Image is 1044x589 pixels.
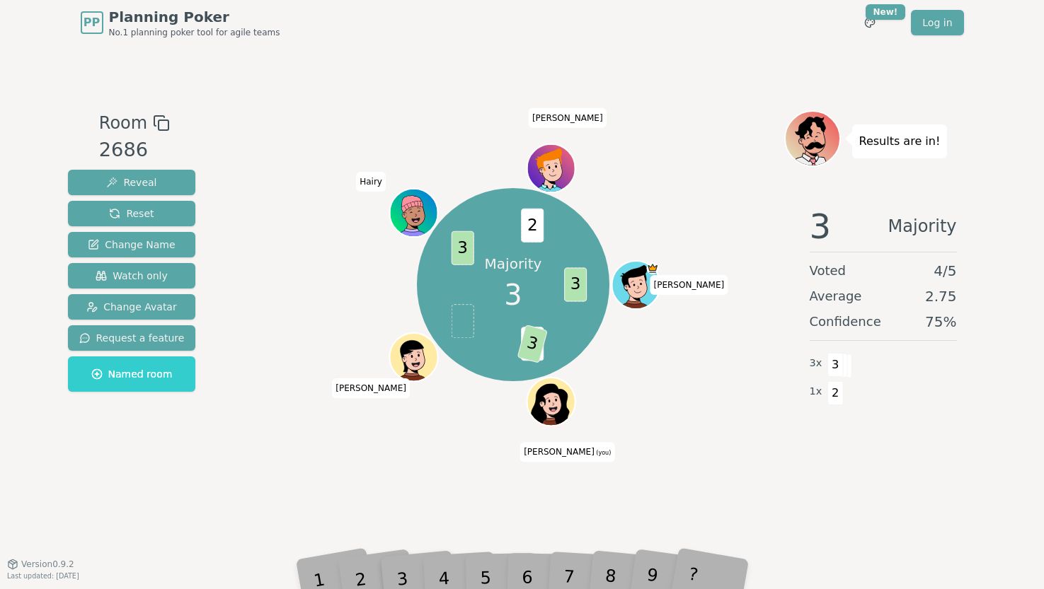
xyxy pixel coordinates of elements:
span: Reveal [106,175,156,189]
span: Change Name [88,238,175,252]
span: Watch only [96,269,168,283]
span: 2.75 [925,286,957,306]
span: Confidence [810,312,881,332]
span: 75 % [925,312,956,332]
span: Last updated: [DATE] [7,572,79,580]
button: Named room [68,356,196,392]
p: Results are in! [859,132,941,151]
span: 4 / 5 [934,261,956,281]
span: 3 [504,274,522,316]
span: 3 x [810,356,822,371]
span: Version 0.9.2 [21,559,74,570]
button: Change Name [68,232,196,257]
span: Voted [810,261,847,281]
span: Request a feature [79,331,185,345]
span: Click to change your name [520,442,614,462]
div: 2686 [99,136,170,165]
a: Log in [911,10,963,35]
span: Nick is the host [647,262,659,274]
button: Reset [68,201,196,226]
button: Change Avatar [68,294,196,320]
span: PP [84,14,100,31]
span: Click to change your name [332,378,410,398]
span: Room [99,110,147,136]
button: New! [857,10,883,35]
span: 2 [521,209,544,243]
span: 3 [827,353,844,377]
span: Click to change your name [650,275,728,295]
span: Click to change your name [529,107,607,127]
span: (you) [595,450,612,456]
button: Watch only [68,263,196,288]
p: Majority [485,254,542,274]
button: Request a feature [68,325,196,351]
button: Click to change your avatar [529,379,574,424]
button: Version0.9.2 [7,559,74,570]
span: 3 [564,268,587,302]
span: 2 [827,381,844,405]
span: Reset [109,206,154,221]
span: 1 x [810,384,822,400]
span: Planning Poker [109,7,280,27]
span: 3 [517,325,548,363]
div: New! [866,4,906,20]
span: No.1 planning poker tool for agile teams [109,27,280,38]
span: Click to change your name [356,172,386,192]
span: Majority [888,209,957,243]
span: Named room [91,367,173,381]
span: 3 [810,209,832,243]
span: Average [810,286,862,306]
span: Change Avatar [86,300,177,314]
span: 3 [452,231,474,265]
button: Reveal [68,170,196,195]
a: PPPlanning PokerNo.1 planning poker tool for agile teams [81,7,280,38]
